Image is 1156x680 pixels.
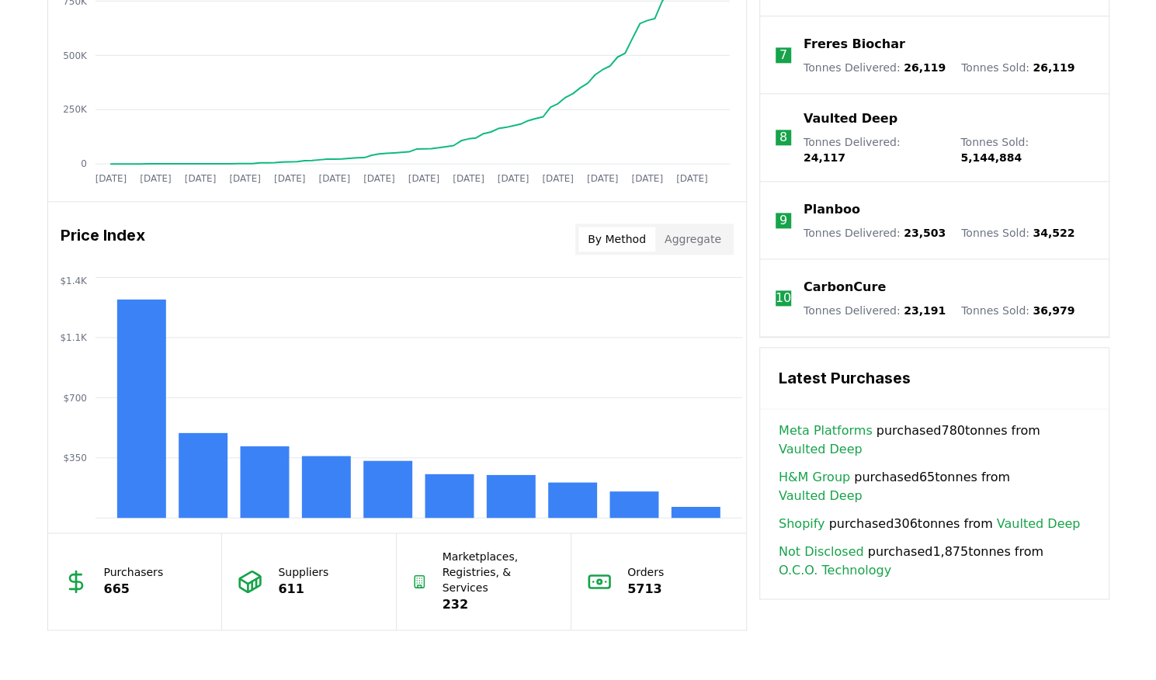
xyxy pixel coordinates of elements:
[961,303,1074,318] p: Tonnes Sold :
[229,172,261,183] tspan: [DATE]
[587,172,619,183] tspan: [DATE]
[61,224,145,255] h3: Price Index
[804,134,945,165] p: Tonnes Delivered :
[443,595,556,614] p: 232
[81,158,87,169] tspan: 0
[63,104,88,115] tspan: 250K
[961,60,1074,75] p: Tonnes Sold :
[627,580,664,598] p: 5713
[63,453,87,463] tspan: $350
[804,35,905,54] a: Freres Biochar
[779,366,1090,390] h3: Latest Purchases
[779,211,787,230] p: 9
[776,289,791,307] p: 10
[804,60,946,75] p: Tonnes Delivered :
[140,172,172,183] tspan: [DATE]
[779,422,1090,459] span: purchased 780 tonnes from
[779,487,863,505] a: Vaulted Deep
[779,422,873,440] a: Meta Platforms
[804,151,845,164] span: 24,117
[960,151,1022,164] span: 5,144,884
[961,225,1074,241] p: Tonnes Sold :
[63,392,87,403] tspan: $700
[779,543,1090,580] span: purchased 1,875 tonnes from
[278,580,328,598] p: 611
[63,50,88,61] tspan: 500K
[318,172,350,183] tspan: [DATE]
[408,172,439,183] tspan: [DATE]
[453,172,484,183] tspan: [DATE]
[542,172,574,183] tspan: [DATE]
[779,561,891,580] a: O.C.O. Technology
[60,275,88,286] tspan: $1.4K
[578,227,655,252] button: By Method
[1033,304,1074,317] span: 36,979
[497,172,529,183] tspan: [DATE]
[804,200,860,219] a: Planboo
[779,440,863,459] a: Vaulted Deep
[184,172,216,183] tspan: [DATE]
[779,515,1080,533] span: purchased 306 tonnes from
[443,549,556,595] p: Marketplaces, Registries, & Services
[627,564,664,580] p: Orders
[804,225,946,241] p: Tonnes Delivered :
[60,332,88,343] tspan: $1.1K
[997,515,1081,533] a: Vaulted Deep
[804,109,897,128] a: Vaulted Deep
[1033,61,1074,74] span: 26,119
[779,128,787,147] p: 8
[779,543,864,561] a: Not Disclosed
[779,468,1090,505] span: purchased 65 tonnes from
[960,134,1092,165] p: Tonnes Sold :
[1033,227,1074,239] span: 34,522
[779,46,787,64] p: 7
[655,227,731,252] button: Aggregate
[804,303,946,318] p: Tonnes Delivered :
[779,468,850,487] a: H&M Group
[104,580,164,598] p: 665
[274,172,306,183] tspan: [DATE]
[904,61,946,74] span: 26,119
[804,278,886,297] a: CarbonCure
[104,564,164,580] p: Purchasers
[904,304,946,317] span: 23,191
[779,515,825,533] a: Shopify
[363,172,395,183] tspan: [DATE]
[95,172,127,183] tspan: [DATE]
[278,564,328,580] p: Suppliers
[631,172,663,183] tspan: [DATE]
[904,227,946,239] span: 23,503
[676,172,708,183] tspan: [DATE]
